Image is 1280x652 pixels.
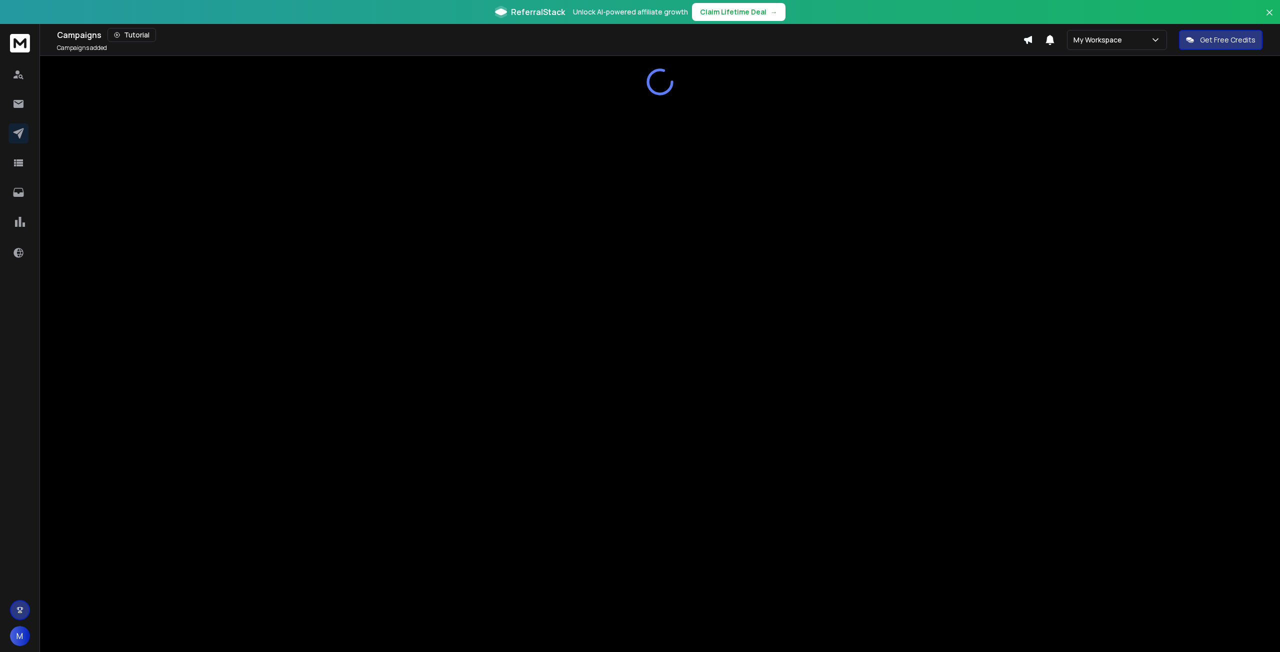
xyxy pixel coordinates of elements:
p: Get Free Credits [1200,35,1255,45]
p: My Workspace [1073,35,1126,45]
button: M [10,626,30,646]
button: Tutorial [107,28,156,42]
button: Get Free Credits [1179,30,1262,50]
p: Campaigns added [57,44,107,52]
span: → [770,7,777,17]
button: Claim Lifetime Deal→ [692,3,785,21]
span: ReferralStack [511,6,565,18]
div: Campaigns [57,28,1023,42]
button: Close banner [1263,6,1276,30]
p: Unlock AI-powered affiliate growth [573,7,688,17]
